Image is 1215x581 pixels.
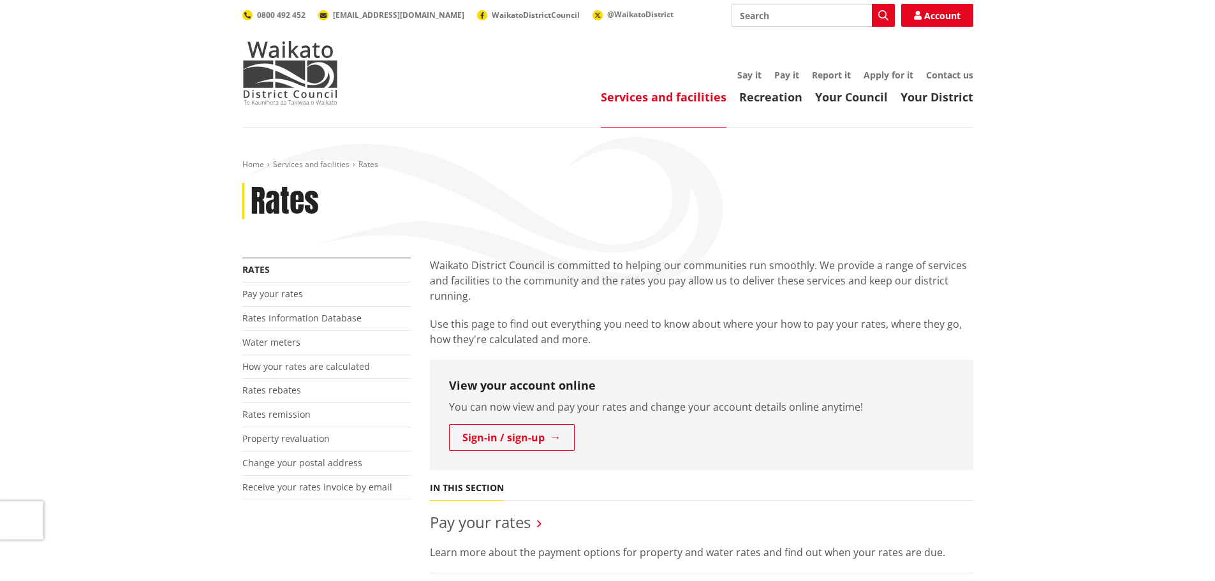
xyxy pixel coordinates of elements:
[601,89,726,105] a: Services and facilities
[732,4,895,27] input: Search input
[812,69,851,81] a: Report it
[242,288,303,300] a: Pay your rates
[430,258,973,304] p: Waikato District Council is committed to helping our communities run smoothly. We provide a range...
[901,89,973,105] a: Your District
[242,336,300,348] a: Water meters
[492,10,580,20] span: WaikatoDistrictCouncil
[815,89,888,105] a: Your Council
[273,159,350,170] a: Services and facilities
[251,183,319,220] h1: Rates
[242,408,311,420] a: Rates remission
[901,4,973,27] a: Account
[739,89,802,105] a: Recreation
[477,10,580,20] a: WaikatoDistrictCouncil
[449,379,954,393] h3: View your account online
[242,360,370,372] a: How your rates are calculated
[242,457,362,469] a: Change your postal address
[242,41,338,105] img: Waikato District Council - Te Kaunihera aa Takiwaa o Waikato
[242,481,392,493] a: Receive your rates invoice by email
[607,9,674,20] span: @WaikatoDistrict
[242,432,330,445] a: Property revaluation
[430,483,504,494] h5: In this section
[593,9,674,20] a: @WaikatoDistrict
[430,316,973,347] p: Use this page to find out everything you need to know about where your how to pay your rates, whe...
[737,69,762,81] a: Say it
[242,10,306,20] a: 0800 492 452
[333,10,464,20] span: [EMAIL_ADDRESS][DOMAIN_NAME]
[449,399,954,415] p: You can now view and pay your rates and change your account details online anytime!
[242,263,270,276] a: Rates
[242,159,264,170] a: Home
[358,159,378,170] span: Rates
[242,159,973,170] nav: breadcrumb
[242,384,301,396] a: Rates rebates
[864,69,913,81] a: Apply for it
[318,10,464,20] a: [EMAIL_ADDRESS][DOMAIN_NAME]
[257,10,306,20] span: 0800 492 452
[774,69,799,81] a: Pay it
[242,312,362,324] a: Rates Information Database
[926,69,973,81] a: Contact us
[449,424,575,451] a: Sign-in / sign-up
[430,545,973,560] p: Learn more about the payment options for property and water rates and find out when your rates ar...
[430,511,531,533] a: Pay your rates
